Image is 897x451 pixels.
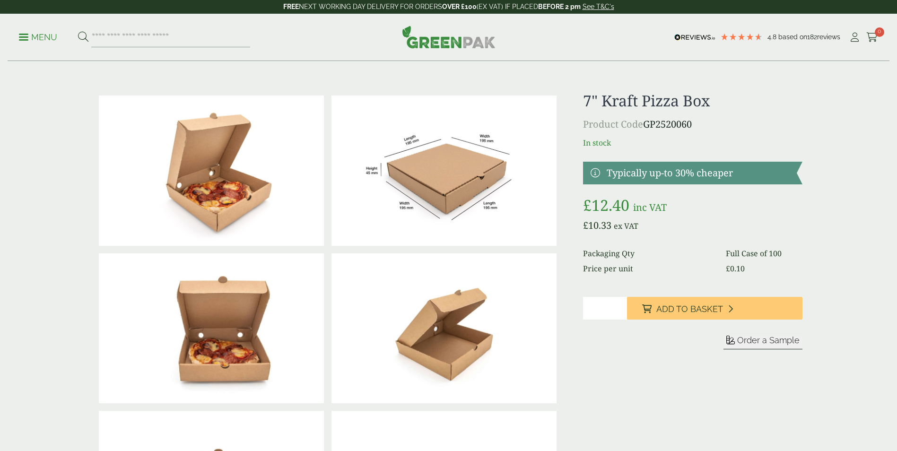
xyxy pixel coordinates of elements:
img: 7.6 [99,253,324,404]
span: £ [583,219,588,232]
bdi: 0.10 [726,263,745,274]
h1: 7" Kraft Pizza Box [583,92,802,110]
img: GreenPak Supplies [402,26,496,48]
dt: Packaging Qty [583,248,714,259]
button: Order a Sample [723,335,802,349]
img: 7.1 [331,253,557,404]
span: £ [726,263,730,274]
p: Menu [19,32,57,43]
span: Product Code [583,118,643,130]
img: REVIEWS.io [674,34,715,41]
p: GP2520060 [583,117,802,131]
span: Order a Sample [737,335,800,345]
span: reviews [817,33,840,41]
i: Cart [866,33,878,42]
a: See T&C's [583,3,614,10]
a: 0 [866,30,878,44]
span: inc VAT [633,201,667,214]
strong: OVER £100 [442,3,477,10]
button: Add to Basket [627,297,802,320]
bdi: 12.40 [583,195,629,215]
span: 182 [807,33,817,41]
span: Based on [778,33,807,41]
span: £ [583,195,592,215]
span: 4.8 [767,33,778,41]
a: Menu [19,32,57,41]
p: In stock [583,137,802,148]
span: Add to Basket [656,304,723,314]
span: ex VAT [614,221,638,231]
dd: Full Case of 100 [726,248,802,259]
img: Pizza_7in [331,95,557,246]
bdi: 10.33 [583,219,611,232]
strong: BEFORE 2 pm [538,3,581,10]
img: 7.5 [99,95,324,246]
dt: Price per unit [583,263,714,274]
span: 0 [875,27,884,37]
strong: FREE [283,3,299,10]
div: 4.79 Stars [720,33,763,41]
i: My Account [849,33,861,42]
